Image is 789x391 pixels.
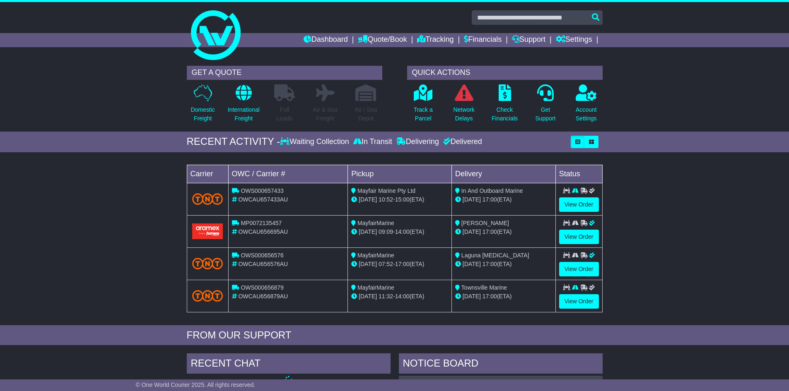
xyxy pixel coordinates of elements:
[359,261,377,267] span: [DATE]
[453,106,474,123] p: Network Delays
[559,197,599,212] a: View Order
[455,260,552,269] div: (ETA)
[535,84,556,127] a: GetSupport
[556,33,592,47] a: Settings
[575,84,597,127] a: AccountSettings
[241,252,284,259] span: OWS000656576
[187,329,603,341] div: FROM OUR SUPPORT
[187,353,391,376] div: RECENT CHAT
[358,33,407,47] a: Quote/Book
[187,66,382,80] div: GET A QUOTE
[351,137,394,146] div: In Transit
[394,137,441,146] div: Delivering
[192,193,223,204] img: TNT_Domestic.png
[359,293,377,300] span: [DATE]
[414,106,433,123] p: Track a Parcel
[187,165,228,183] td: Carrier
[192,223,223,239] img: Aramex.png
[559,262,599,276] a: View Order
[190,84,215,127] a: DomesticFreight
[463,261,481,267] span: [DATE]
[464,33,502,47] a: Financials
[463,196,481,203] span: [DATE]
[483,196,497,203] span: 17:00
[351,292,448,301] div: - (ETA)
[483,228,497,235] span: 17:00
[395,293,410,300] span: 14:00
[379,196,393,203] span: 10:52
[241,284,284,291] span: OWS000656879
[357,220,394,226] span: MayfairMarine
[357,187,415,194] span: Mayfair Marine Pty Ltd
[228,165,348,183] td: OWC / Carrier #
[455,195,552,204] div: (ETA)
[274,106,295,123] p: Full Loads
[351,228,448,236] div: - (ETA)
[351,260,448,269] div: - (ETA)
[238,293,288,300] span: OWCAU656879AU
[228,106,260,123] p: International Freight
[357,284,394,291] span: MayfairMarine
[555,165,602,183] td: Status
[379,293,393,300] span: 11:32
[379,261,393,267] span: 07:52
[407,66,603,80] div: QUICK ACTIONS
[241,187,284,194] span: OWS000657433
[463,228,481,235] span: [DATE]
[483,261,497,267] span: 17:00
[441,137,482,146] div: Delivered
[461,220,509,226] span: [PERSON_NAME]
[395,261,410,267] span: 17:00
[483,293,497,300] span: 17:00
[461,252,529,259] span: Laguna [MEDICAL_DATA]
[512,33,545,47] a: Support
[413,84,433,127] a: Track aParcel
[559,294,599,309] a: View Order
[461,187,523,194] span: In And Outboard Marine
[187,136,280,148] div: RECENT ACTIVITY -
[417,33,454,47] a: Tracking
[238,261,288,267] span: OWCAU656576AU
[136,381,256,388] span: © One World Courier 2025. All rights reserved.
[313,106,338,123] p: Air & Sea Freight
[451,165,555,183] td: Delivery
[355,106,377,123] p: Air / Sea Depot
[192,258,223,269] img: TNT_Domestic.png
[348,165,452,183] td: Pickup
[351,195,448,204] div: - (ETA)
[227,84,260,127] a: InternationalFreight
[359,196,377,203] span: [DATE]
[395,196,410,203] span: 15:00
[576,106,597,123] p: Account Settings
[461,284,507,291] span: Townsville Marine
[492,106,518,123] p: Check Financials
[280,137,351,146] div: Waiting Collection
[238,196,288,203] span: OWCAU657433AU
[192,290,223,301] img: TNT_Domestic.png
[395,228,410,235] span: 14:00
[238,228,288,235] span: OWCAU656695AU
[463,293,481,300] span: [DATE]
[455,292,552,301] div: (ETA)
[559,230,599,244] a: View Order
[241,220,282,226] span: MP0072135457
[453,84,475,127] a: NetworkDelays
[455,228,552,236] div: (ETA)
[535,106,555,123] p: Get Support
[399,353,603,376] div: NOTICE BOARD
[379,228,393,235] span: 09:09
[304,33,348,47] a: Dashboard
[191,106,215,123] p: Domestic Freight
[359,228,377,235] span: [DATE]
[357,252,394,259] span: MayfairMarine
[491,84,518,127] a: CheckFinancials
